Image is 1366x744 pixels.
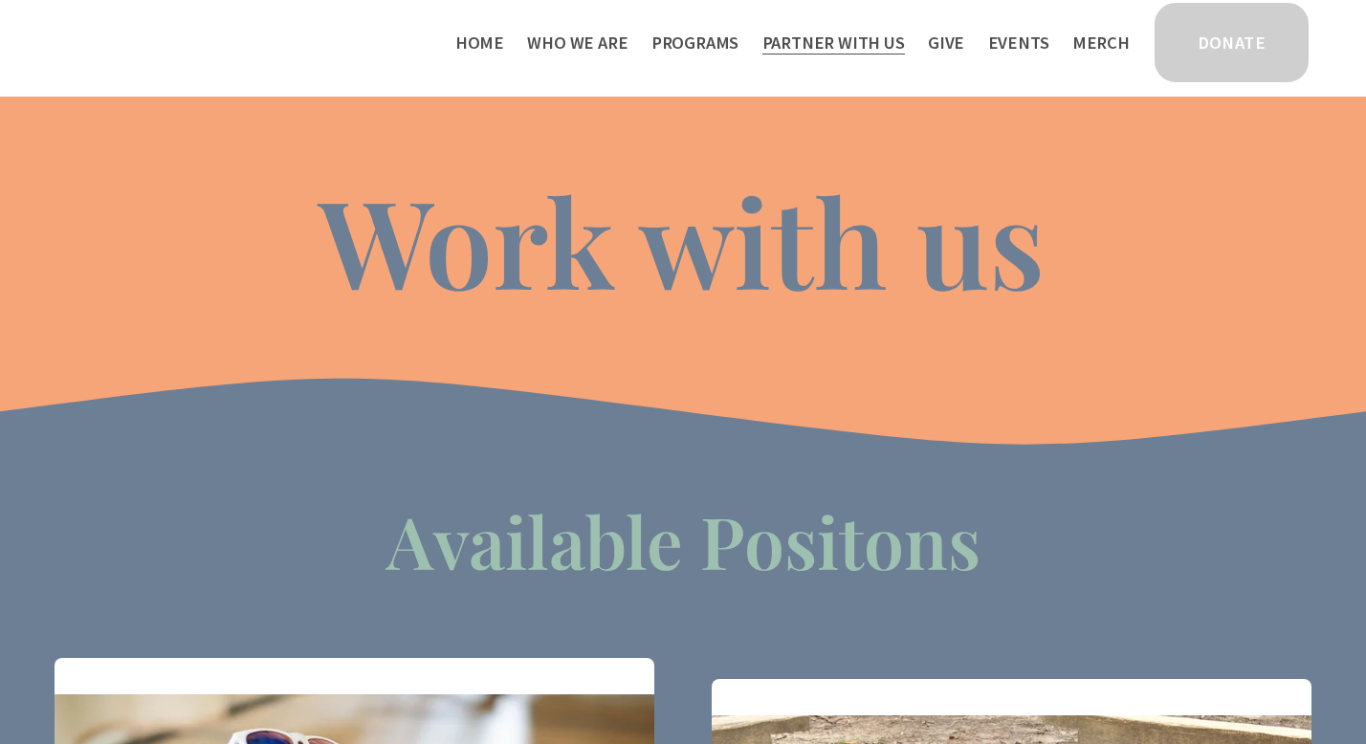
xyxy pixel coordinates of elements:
a: Home [455,27,504,58]
a: folder dropdown [651,27,739,58]
h1: Work with us [319,179,1045,300]
span: Partner With Us [762,29,905,56]
a: folder dropdown [527,27,628,58]
a: Merch [1072,27,1130,58]
p: Available Positons [55,491,1311,591]
a: folder dropdown [762,27,905,58]
span: Who We Are [527,29,628,56]
span: Programs [651,29,739,56]
a: Give [928,27,964,58]
a: Events [988,27,1049,58]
